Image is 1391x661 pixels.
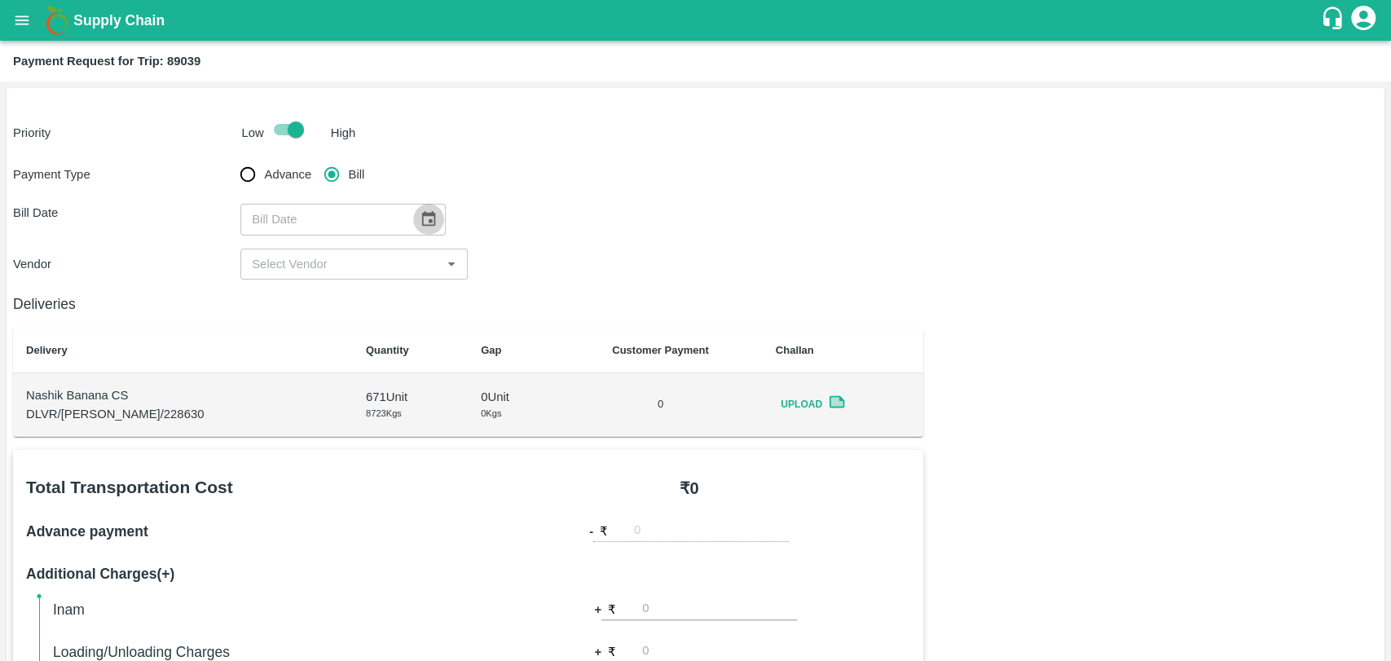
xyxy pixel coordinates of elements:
[481,408,501,418] span: 0 Kgs
[1320,6,1349,35] div: customer-support
[13,255,240,273] p: Vendor
[642,598,797,620] input: 0
[608,643,616,661] p: ₹
[600,522,608,540] p: ₹
[331,124,356,142] p: High
[594,601,601,619] b: +
[26,566,174,582] b: Additional Charges(+)
[73,9,1320,32] a: Supply Chain
[608,601,616,619] p: ₹
[481,388,545,406] p: 0 Unit
[366,388,455,406] p: 671 Unit
[366,344,409,356] b: Quantity
[242,124,264,142] p: Low
[612,344,708,356] b: Customer Payment
[481,344,501,356] b: Gap
[776,344,814,356] b: Challan
[26,523,148,540] b: Advance payment
[1349,3,1378,37] div: account of current user
[441,253,462,275] button: Open
[634,520,789,542] input: 0
[679,479,698,497] b: ₹ 0
[240,204,407,235] input: Bill Date
[13,165,240,183] p: Payment Type
[3,2,41,39] button: open drawer
[776,393,828,416] span: Upload
[349,165,365,183] span: Bill
[26,405,340,423] p: DLVR/[PERSON_NAME]/228630
[26,478,233,496] b: Total Transportation Cost
[26,344,68,356] b: Delivery
[13,124,236,142] p: Priority
[594,643,601,661] b: +
[73,12,165,29] b: Supply Chain
[13,293,923,315] h6: Deliveries
[558,373,763,437] td: 0
[53,598,482,621] h6: Inam
[41,4,73,37] img: logo
[13,55,200,68] b: Payment Request for Trip: 89039
[245,253,436,275] input: Select Vendor
[413,204,444,235] button: Choose date
[589,522,593,540] b: -
[26,386,340,404] p: Nashik Banana CS
[264,165,311,183] span: Advance
[366,408,402,418] span: 8723 Kgs
[13,204,240,222] p: Bill Date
